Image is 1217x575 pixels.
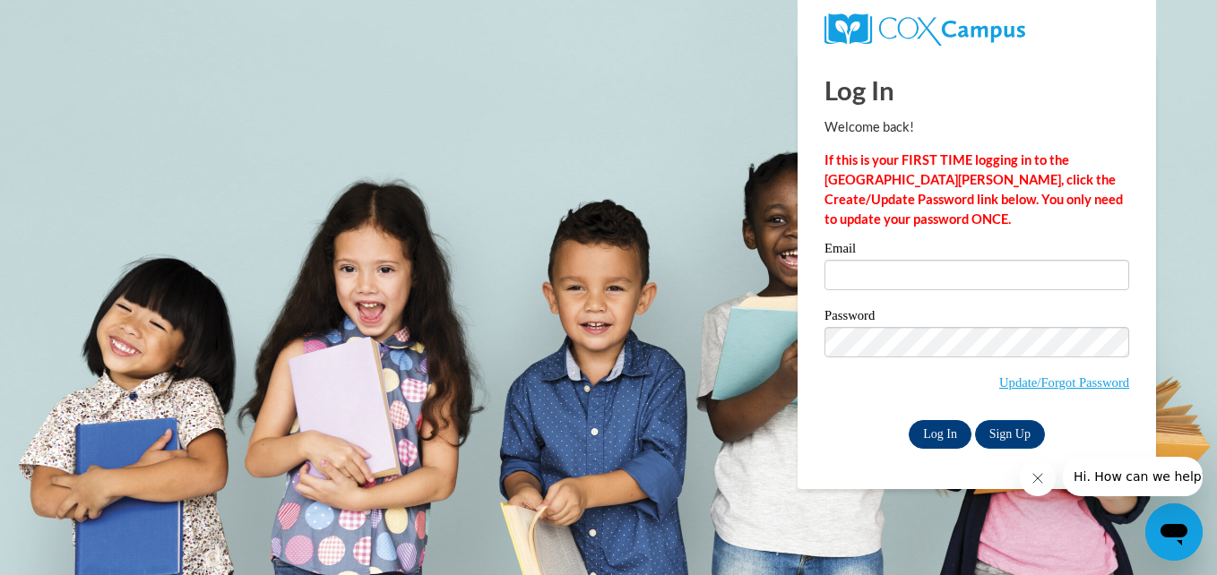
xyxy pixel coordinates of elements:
p: Welcome back! [824,117,1129,137]
input: Log In [909,420,971,449]
iframe: Button to launch messaging window [1145,503,1203,561]
label: Password [824,309,1129,327]
a: Sign Up [975,420,1045,449]
iframe: Message from company [1063,457,1203,496]
img: COX Campus [824,13,1025,46]
span: Hi. How can we help? [11,13,145,27]
a: COX Campus [824,13,1129,46]
h1: Log In [824,72,1129,108]
strong: If this is your FIRST TIME logging in to the [GEOGRAPHIC_DATA][PERSON_NAME], click the Create/Upd... [824,152,1123,227]
iframe: Close message [1020,460,1056,496]
label: Email [824,242,1129,260]
a: Update/Forgot Password [999,375,1129,390]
